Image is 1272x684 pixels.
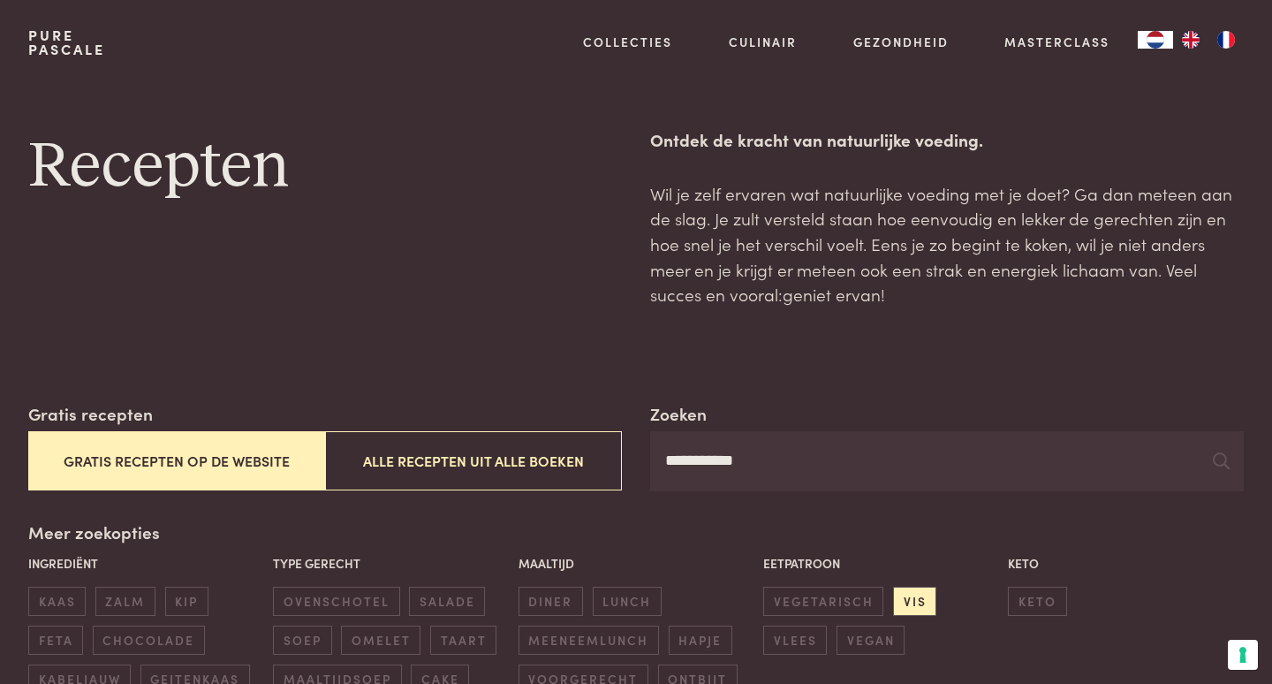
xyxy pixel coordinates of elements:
span: vlees [763,626,827,655]
aside: Language selected: Nederlands [1138,31,1244,49]
span: kip [165,587,208,616]
span: soep [273,626,331,655]
label: Gratis recepten [28,401,153,427]
a: Gezondheid [853,33,949,51]
span: zalm [95,587,155,616]
strong: Ontdek de kracht van natuurlijke voeding. [650,127,983,151]
button: Uw voorkeuren voor toestemming voor trackingtechnologieën [1228,640,1258,670]
span: hapje [669,626,732,655]
a: EN [1173,31,1208,49]
span: vegetarisch [763,587,883,616]
a: Masterclass [1004,33,1109,51]
label: Zoeken [650,401,707,427]
span: keto [1008,587,1066,616]
p: Eetpatroon [763,554,999,573]
span: vegan [837,626,905,655]
p: Type gerecht [273,554,509,573]
span: diner [519,587,583,616]
span: taart [430,626,496,655]
p: Ingrediënt [28,554,264,573]
ul: Language list [1173,31,1244,49]
span: lunch [593,587,662,616]
a: FR [1208,31,1244,49]
span: feta [28,626,83,655]
h1: Recepten [28,127,622,207]
p: Wil je zelf ervaren wat natuurlijke voeding met je doet? Ga dan meteen aan de slag. Je zult verst... [650,181,1244,308]
a: Culinair [729,33,797,51]
a: PurePascale [28,28,105,57]
span: vis [893,587,936,616]
span: salade [409,587,485,616]
p: Maaltijd [519,554,754,573]
button: Alle recepten uit alle boeken [325,431,622,490]
a: NL [1138,31,1173,49]
span: chocolade [93,626,205,655]
div: Language [1138,31,1173,49]
p: Keto [1008,554,1244,573]
span: ovenschotel [273,587,399,616]
span: omelet [341,626,420,655]
span: meeneemlunch [519,626,659,655]
a: Collecties [583,33,672,51]
button: Gratis recepten op de website [28,431,325,490]
span: kaas [28,587,86,616]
